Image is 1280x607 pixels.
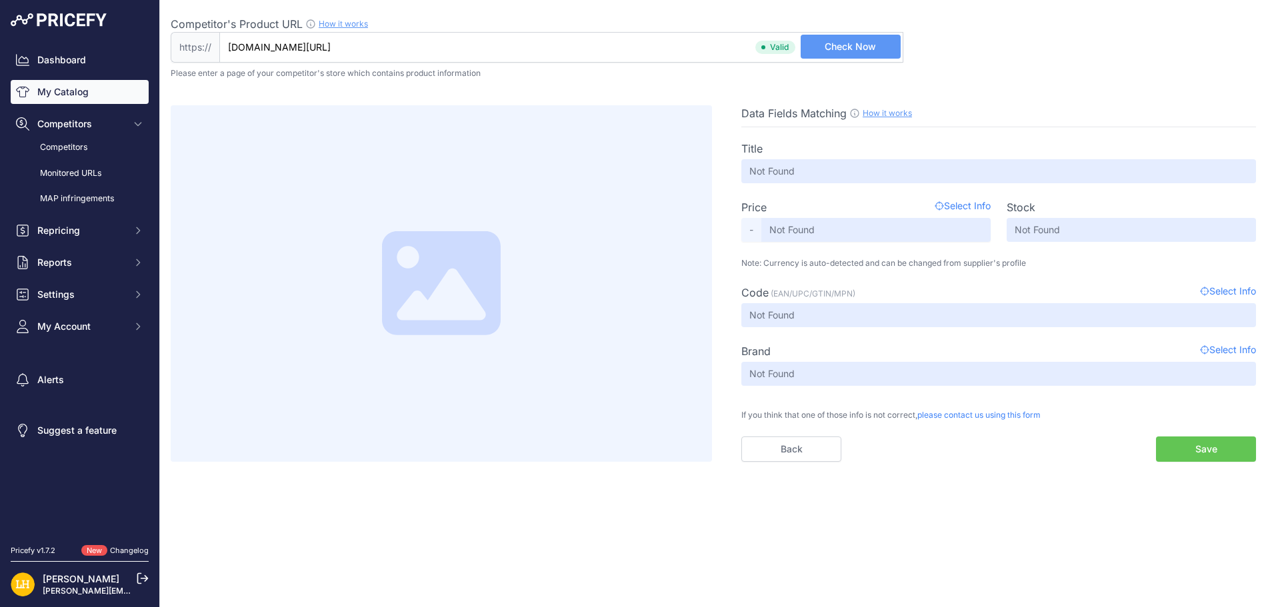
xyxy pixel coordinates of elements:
[11,112,149,136] button: Competitors
[741,362,1256,386] input: -
[1156,436,1256,462] button: Save
[825,40,876,53] span: Check Now
[761,218,991,242] input: -
[11,162,149,185] a: Monitored URLs
[741,107,847,120] span: Data Fields Matching
[11,136,149,159] a: Competitors
[37,256,125,269] span: Reports
[319,19,368,29] a: How it works
[171,32,219,63] span: https://
[171,68,1269,79] p: Please enter a page of your competitor's store which contains product information
[11,48,149,72] a: Dashboard
[37,288,125,301] span: Settings
[43,586,248,596] a: [PERSON_NAME][EMAIL_ADDRESS][DOMAIN_NAME]
[771,289,855,299] span: (EAN/UPC/GTIN/MPN)
[741,141,763,157] label: Title
[11,283,149,306] button: Settings
[741,303,1256,327] input: -
[11,219,149,243] button: Repricing
[11,368,149,392] a: Alerts
[741,258,1256,269] p: Note: Currency is auto-detected and can be changed from supplier's profile
[11,80,149,104] a: My Catalog
[219,32,903,63] input: www.onlineshop.com/product
[11,418,149,442] a: Suggest a feature
[1200,285,1256,301] span: Select Info
[171,17,303,31] span: Competitor's Product URL
[11,314,149,338] button: My Account
[741,286,769,299] span: Code
[11,187,149,211] a: MAP infringements
[917,410,1041,420] span: please contact us using this form
[741,402,1256,420] p: If you think that one of those info is not correct,
[741,436,841,462] a: Back
[11,13,107,27] img: Pricefy Logo
[37,320,125,333] span: My Account
[1200,343,1256,359] span: Select Info
[11,251,149,275] button: Reports
[741,159,1256,183] input: -
[37,224,125,237] span: Repricing
[110,546,149,555] a: Changelog
[37,117,125,131] span: Competitors
[863,108,912,118] a: How it works
[741,218,761,242] span: -
[741,199,767,215] label: Price
[801,35,901,59] button: Check Now
[43,573,119,584] a: [PERSON_NAME]
[11,545,55,556] div: Pricefy v1.7.2
[1007,199,1035,215] label: Stock
[81,545,107,556] span: New
[741,343,771,359] label: Brand
[1007,218,1256,242] input: -
[935,199,991,215] span: Select Info
[11,48,149,529] nav: Sidebar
